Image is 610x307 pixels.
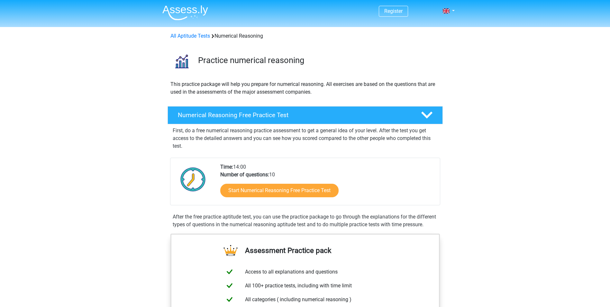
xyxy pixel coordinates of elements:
[173,127,438,150] p: First, do a free numerical reasoning practice assessment to get a general idea of your level. Aft...
[220,184,339,197] a: Start Numerical Reasoning Free Practice Test
[165,106,445,124] a: Numerical Reasoning Free Practice Test
[170,33,210,39] a: All Aptitude Tests
[220,172,269,178] b: Number of questions:
[170,80,440,96] p: This practice package will help you prepare for numerical reasoning. All exercises are based on t...
[177,163,209,195] img: Clock
[215,163,440,205] div: 14:00 10
[178,111,411,119] h4: Numerical Reasoning Free Practice Test
[170,213,440,228] div: After the free practice aptitude test, you can use the practice package to go through the explana...
[384,8,403,14] a: Register
[162,5,208,20] img: Assessly
[198,55,438,65] h3: Practice numerical reasoning
[220,164,233,170] b: Time:
[168,48,195,75] img: numerical reasoning
[168,32,442,40] div: Numerical Reasoning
